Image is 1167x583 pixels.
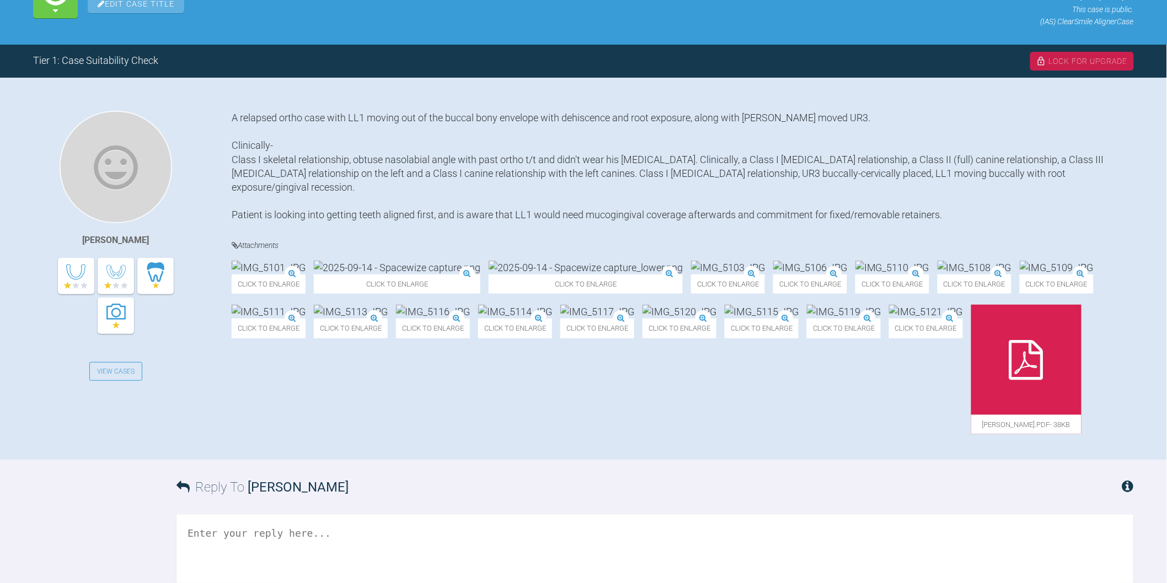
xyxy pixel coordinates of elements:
img: Chaitanya Joshi [60,111,172,223]
img: IMG_5114.JPG [478,305,552,319]
span: Click to enlarge [396,319,470,338]
span: Click to enlarge [855,274,929,294]
img: IMG_5106.JPG [773,261,847,274]
span: Click to enlarge [773,274,847,294]
span: [PERSON_NAME].pdf - 38KB [971,415,1082,434]
span: Click to enlarge [232,274,306,294]
span: Click to enlarge [691,274,765,294]
span: Click to enlarge [478,319,552,338]
h3: Reply To [176,477,349,498]
img: IMG_5111.JPG [232,305,306,319]
img: 2025-09-14 - Spacewize capture_lower.png [489,261,683,274]
span: Click to enlarge [489,274,683,294]
span: Click to enlarge [643,319,716,338]
img: IMG_5113.JPG [314,305,388,319]
span: Click to enlarge [314,319,388,338]
img: IMG_5120.JPG [643,305,716,319]
span: Click to enlarge [889,319,963,338]
div: [PERSON_NAME] [83,233,149,247]
a: View Cases [89,362,142,381]
span: Click to enlarge [314,274,480,294]
div: Tier 1: Case Suitability Check [33,53,158,69]
img: IMG_5108.JPG [938,261,1011,274]
div: Lock For Upgrade [1030,52,1134,71]
img: IMG_5109.JPG [1020,261,1094,274]
span: Click to enlarge [938,274,1011,294]
img: IMG_5110.JPG [855,261,929,274]
span: Click to enlarge [1020,274,1094,294]
img: IMG_5115.JPG [725,305,799,319]
span: [PERSON_NAME] [248,479,349,495]
p: This case is public. [1011,3,1134,15]
img: IMG_5103.JPG [691,261,765,274]
span: Click to enlarge [807,319,881,338]
span: Click to enlarge [560,319,634,338]
img: IMG_5121.JPG [889,305,963,319]
img: 2025-09-14 - Spacewize capture.png [314,261,480,274]
h4: Attachments [232,239,1134,252]
img: lock.6dc949b6.svg [1036,56,1046,66]
div: A relapsed ortho case with LL1 moving out of the buccal bony envelope with dehiscence and root ex... [232,111,1134,222]
img: IMG_5119.JPG [807,305,881,319]
p: (IAS) ClearSmile Aligner Case [1011,15,1134,28]
img: IMG_5116.JPG [396,305,470,319]
img: IMG_5101.JPG [232,261,306,274]
img: IMG_5117.JPG [560,305,634,319]
span: Click to enlarge [232,319,306,338]
span: Click to enlarge [725,319,799,338]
